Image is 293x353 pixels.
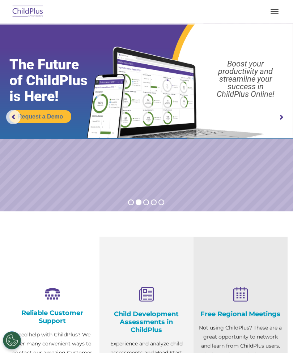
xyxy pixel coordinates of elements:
[11,309,94,325] h4: Reliable Customer Support
[202,60,289,98] rs-layer: Boost your productivity and streamline your success in ChildPlus Online!
[11,3,45,20] img: ChildPlus by Procare Solutions
[199,310,282,318] h4: Free Regional Meetings
[3,331,21,349] button: Cookies Settings
[105,310,188,334] h4: Child Development Assessments in ChildPlus
[9,57,103,104] rs-layer: The Future of ChildPlus is Here!
[9,110,71,123] a: Request a Demo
